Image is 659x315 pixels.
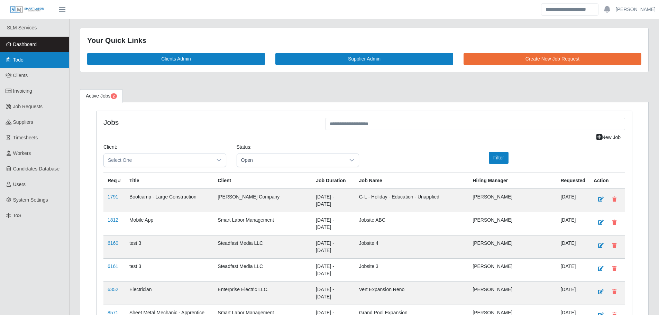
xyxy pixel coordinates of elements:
th: Req # [103,173,125,189]
th: Client [213,173,312,189]
td: [PERSON_NAME] [468,281,556,305]
td: [DATE] - [DATE] [312,258,355,281]
a: [PERSON_NAME] [616,6,656,13]
label: Client: [103,143,117,151]
span: Timesheets [13,135,38,140]
span: Dashboard [13,41,37,47]
td: [DATE] [556,258,589,281]
th: Job Duration [312,173,355,189]
td: Electrician [125,281,213,305]
td: Steadfast Media LLC [213,258,312,281]
td: test 3 [125,258,213,281]
td: [DATE] [556,235,589,258]
th: Action [589,173,625,189]
span: Open [237,154,345,167]
a: 6161 [108,263,118,269]
th: Job Name [355,173,468,189]
td: [DATE] - [DATE] [312,189,355,212]
span: Invoicing [13,88,32,94]
td: test 3 [125,235,213,258]
th: Hiring Manager [468,173,556,189]
span: Select One [104,154,212,167]
a: Supplier Admin [275,53,453,65]
span: Candidates Database [13,166,60,172]
button: Filter [489,152,509,164]
td: Mobile App [125,212,213,235]
td: [PERSON_NAME] [468,189,556,212]
h4: Jobs [103,118,315,127]
td: Bootcamp - Large Construction [125,189,213,212]
span: Suppliers [13,119,33,125]
th: Title [125,173,213,189]
span: Users [13,182,26,187]
input: Search [541,3,598,16]
td: Vert Expansion Reno [355,281,468,305]
div: Your Quick Links [87,35,641,46]
label: Status: [237,143,252,151]
td: G-L - Holiday - Education - Unapplied [355,189,468,212]
td: Enterprise Electric LLC. [213,281,312,305]
td: [DATE] - [DATE] [312,281,355,305]
td: Jobsite 4 [355,235,468,258]
td: [DATE] - [DATE] [312,235,355,258]
a: 6160 [108,240,118,246]
a: 1812 [108,217,118,223]
td: [PERSON_NAME] [468,212,556,235]
td: [DATE] [556,212,589,235]
a: Create New Job Request [464,53,641,65]
th: Requested [556,173,589,189]
a: 6352 [108,287,118,292]
span: ToS [13,213,21,218]
span: System Settings [13,197,48,203]
td: Jobsite ABC [355,212,468,235]
td: [PERSON_NAME] [468,258,556,281]
td: [PERSON_NAME] Company [213,189,312,212]
span: Pending Jobs [111,93,117,99]
td: Smart Labor Management [213,212,312,235]
td: [DATE] [556,189,589,212]
span: Workers [13,150,31,156]
td: [PERSON_NAME] [468,235,556,258]
a: New Job [592,131,625,143]
td: [DATE] - [DATE] [312,212,355,235]
td: Steadfast Media LLC [213,235,312,258]
span: SLM Services [7,25,37,30]
span: Clients [13,73,28,78]
span: Job Requests [13,104,43,109]
span: Todo [13,57,24,63]
a: Active Jobs [80,89,123,103]
td: [DATE] [556,281,589,305]
a: Clients Admin [87,53,265,65]
img: SLM Logo [10,6,44,13]
a: 1791 [108,194,118,200]
td: Jobsite 3 [355,258,468,281]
